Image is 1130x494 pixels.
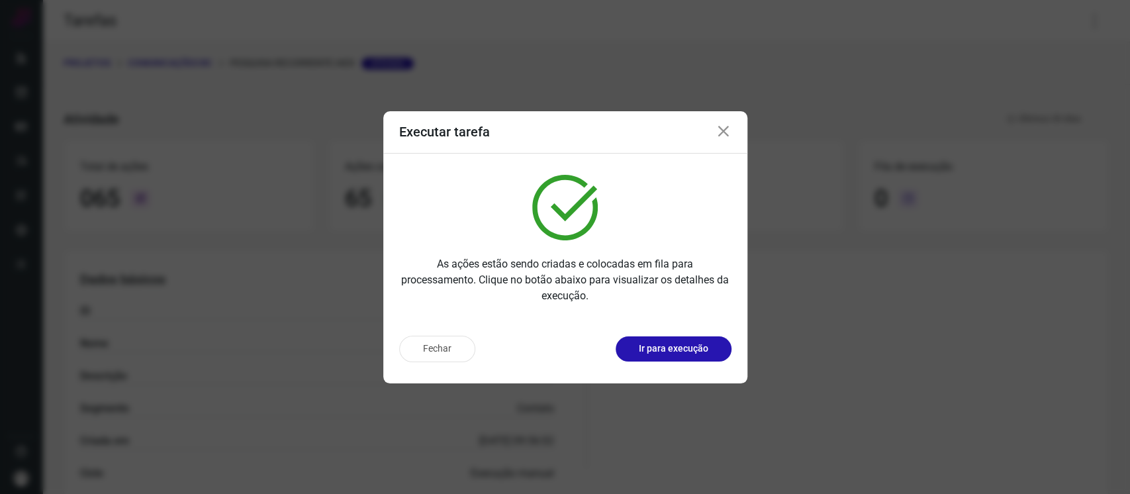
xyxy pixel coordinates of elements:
[532,175,598,240] img: verified.svg
[616,336,731,362] button: Ir para execução
[399,124,490,140] h3: Executar tarefa
[399,256,731,304] p: As ações estão sendo criadas e colocadas em fila para processamento. Clique no botão abaixo para ...
[399,336,475,362] button: Fechar
[639,342,708,356] p: Ir para execução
